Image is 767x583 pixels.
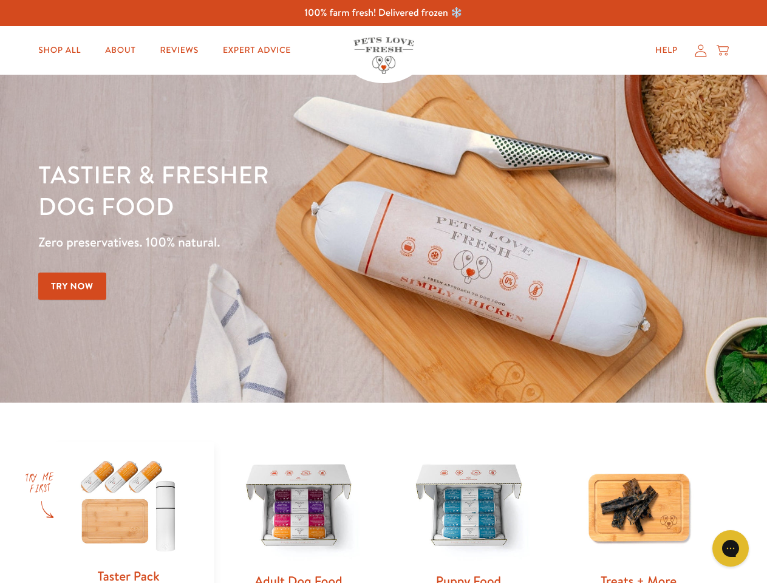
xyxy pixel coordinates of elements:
[95,38,145,63] a: About
[353,37,414,74] img: Pets Love Fresh
[150,38,208,63] a: Reviews
[213,38,301,63] a: Expert Advice
[706,526,755,571] iframe: Gorgias live chat messenger
[29,38,90,63] a: Shop All
[38,159,499,222] h1: Tastier & fresher dog food
[38,231,499,253] p: Zero preservatives. 100% natural.
[646,38,687,63] a: Help
[38,273,106,300] a: Try Now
